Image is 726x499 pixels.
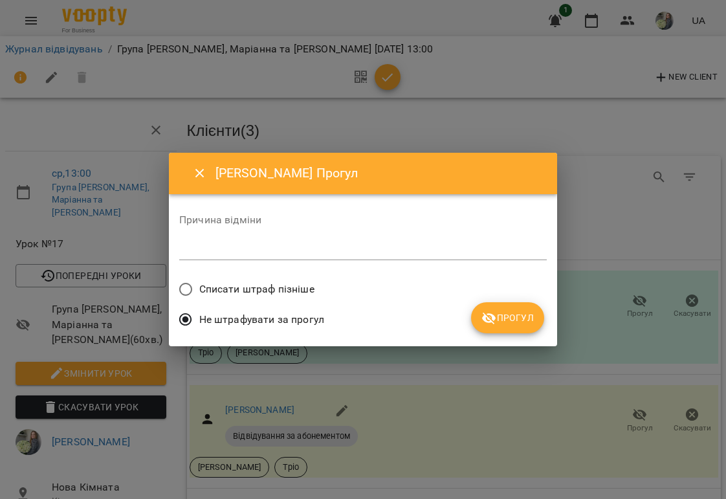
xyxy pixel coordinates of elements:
span: Прогул [481,310,534,326]
h6: [PERSON_NAME] Прогул [215,163,542,183]
span: Не штрафувати за прогул [199,312,324,327]
button: Close [184,158,215,189]
button: Прогул [471,302,544,333]
span: Списати штраф пізніше [199,282,314,297]
label: Причина відміни [179,215,547,225]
